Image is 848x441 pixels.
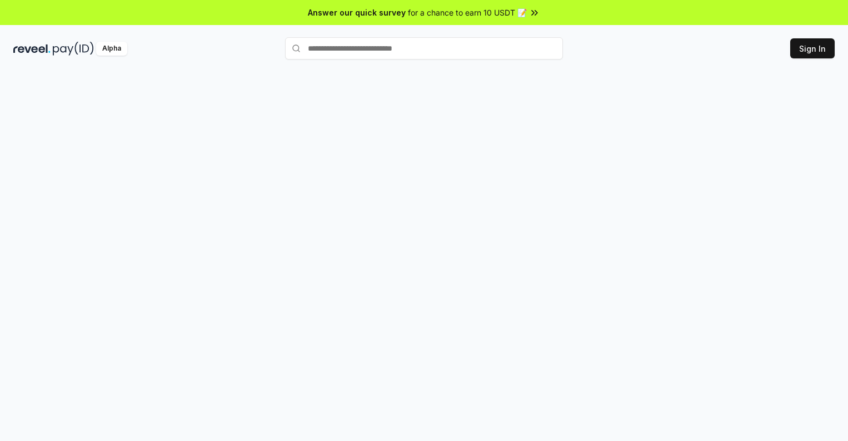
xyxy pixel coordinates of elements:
[408,7,527,18] span: for a chance to earn 10 USDT 📝
[13,42,51,56] img: reveel_dark
[96,42,127,56] div: Alpha
[53,42,94,56] img: pay_id
[308,7,406,18] span: Answer our quick survey
[790,38,835,58] button: Sign In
